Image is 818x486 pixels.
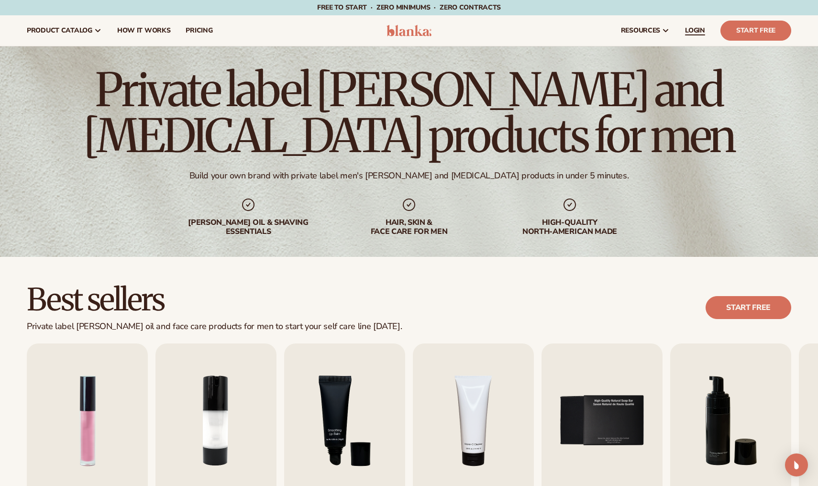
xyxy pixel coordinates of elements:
[178,15,220,46] a: pricing
[720,21,791,41] a: Start Free
[508,218,631,236] div: High-quality North-american made
[785,453,808,476] div: Open Intercom Messenger
[19,15,110,46] a: product catalog
[348,218,470,236] div: hair, skin & face care for men
[187,218,310,236] div: [PERSON_NAME] oil & shaving essentials
[27,284,402,316] h2: Best sellers
[189,170,629,181] div: Build your own brand with private label men's [PERSON_NAME] and [MEDICAL_DATA] products in under ...
[27,67,791,159] h1: Private label [PERSON_NAME] and [MEDICAL_DATA] products for men
[706,296,791,319] a: Start free
[117,27,171,34] span: How It Works
[27,321,402,332] div: Private label [PERSON_NAME] oil and face care products for men to start your self care line [DATE].
[110,15,178,46] a: How It Works
[387,25,432,36] img: logo
[613,15,677,46] a: resources
[677,15,713,46] a: LOGIN
[317,3,501,12] span: Free to start · ZERO minimums · ZERO contracts
[621,27,660,34] span: resources
[186,27,212,34] span: pricing
[27,27,92,34] span: product catalog
[685,27,705,34] span: LOGIN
